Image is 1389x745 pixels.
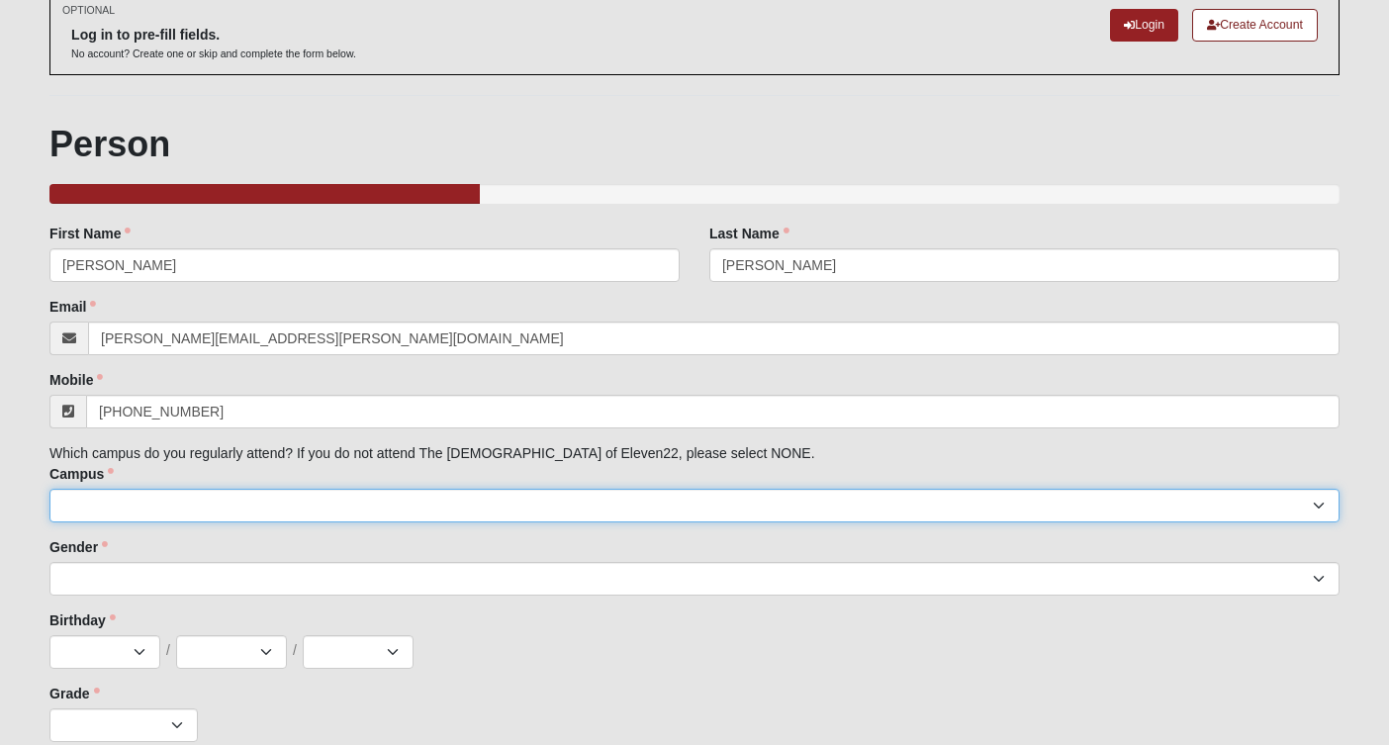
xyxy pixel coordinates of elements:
span: / [293,640,297,662]
label: Gender [49,537,108,557]
div: Which campus do you regularly attend? If you do not attend The [DEMOGRAPHIC_DATA] of Eleven22, pl... [49,224,1340,742]
h1: Person [49,123,1340,165]
a: Create Account [1192,9,1318,42]
h6: Log in to pre-fill fields. [71,27,356,44]
label: Email [49,297,96,317]
span: / [166,640,170,662]
a: Login [1110,9,1178,42]
small: OPTIONAL [62,3,115,18]
p: No account? Create one or skip and complete the form below. [71,47,356,61]
label: Campus [49,464,114,484]
label: First Name [49,224,131,243]
label: Birthday [49,610,116,630]
label: Mobile [49,370,103,390]
label: Last Name [709,224,789,243]
label: Grade [49,684,99,703]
